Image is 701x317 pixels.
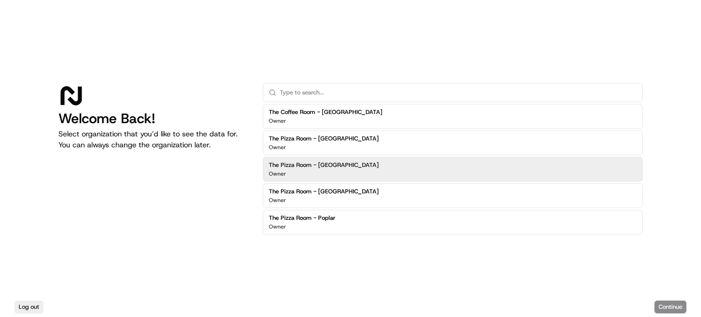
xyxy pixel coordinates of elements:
[269,108,382,116] h2: The Coffee Room - [GEOGRAPHIC_DATA]
[269,117,286,125] p: Owner
[269,187,379,196] h2: The Pizza Room - [GEOGRAPHIC_DATA]
[269,197,286,204] p: Owner
[263,102,643,236] div: Suggestions
[15,301,43,313] button: Log out
[280,83,637,102] input: Type to search...
[58,129,248,151] p: Select organization that you’d like to see the data for. You can always change the organization l...
[269,161,379,169] h2: The Pizza Room - [GEOGRAPHIC_DATA]
[269,223,286,230] p: Owner
[269,214,335,222] h2: The Pizza Room - Poplar
[269,170,286,177] p: Owner
[58,110,248,127] h1: Welcome Back!
[269,144,286,151] p: Owner
[269,135,379,143] h2: The Pizza Room - [GEOGRAPHIC_DATA]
